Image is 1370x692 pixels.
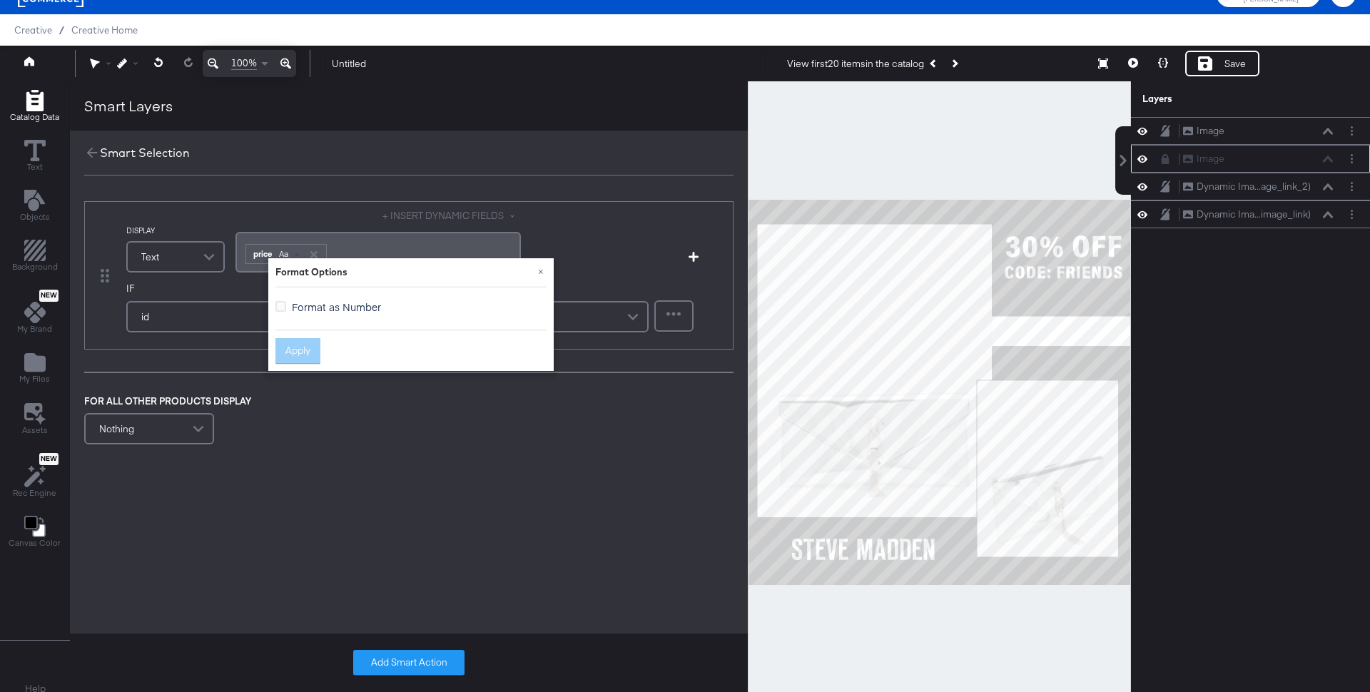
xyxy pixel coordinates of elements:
[246,245,326,263] div: price
[17,323,52,335] span: My Brand
[924,51,944,76] button: Previous Product
[4,449,65,503] button: NewRec Engine
[292,300,381,314] span: Format as Number
[1197,180,1311,193] div: Dynamic Ima...age_link_2)
[141,245,159,269] span: Text
[1142,92,1288,106] div: Layers
[11,349,59,390] button: Add Files
[1197,124,1224,138] div: Image
[27,161,43,173] span: Text
[1131,173,1370,200] div: Dynamic Ima...age_link_2)Layer Options
[1185,51,1259,76] button: Save
[13,487,56,499] span: Rec Engine
[4,237,66,278] button: Add Rectangle
[279,248,288,260] span: Aa
[126,282,297,295] label: IF
[126,225,225,235] label: DISPLAY
[1182,179,1311,194] button: Dynamic Ima...age_link_2)
[52,24,71,36] span: /
[22,424,48,436] span: Assets
[231,56,257,70] span: 100%
[1182,207,1311,222] button: Dynamic Ima...image_link)
[10,111,59,123] span: Catalog Data
[1182,123,1225,138] button: Image
[1344,207,1359,222] button: Layer Options
[1224,57,1246,71] div: Save
[9,537,61,549] span: Canvas Color
[99,417,134,441] span: Nothing
[1131,145,1370,173] div: ImageLayer Options
[382,209,521,223] button: + INSERT DYNAMIC FIELDS
[141,305,149,329] span: id
[1344,179,1359,194] button: Layer Options
[71,24,138,36] a: Creative Home
[12,261,58,273] span: Background
[1197,208,1311,221] div: Dynamic Ima...image_link)
[1,86,68,127] button: Add Rectangle
[11,186,59,227] button: Add Text
[528,258,554,284] button: ×
[1131,200,1370,228] div: Dynamic Ima...image_link)Layer Options
[14,24,52,36] span: Creative
[19,373,50,385] span: My Files
[20,211,50,223] span: Objects
[1131,117,1370,145] div: ImageLayer Options
[275,265,547,279] div: Format Options
[14,399,56,440] button: Assets
[1344,151,1359,166] button: Layer Options
[16,136,54,177] button: Text
[353,650,465,676] button: Add Smart Action
[100,145,190,161] div: Smart Selection
[1344,123,1359,138] button: Layer Options
[84,96,173,116] div: Smart Layers
[39,454,59,464] span: New
[9,287,61,340] button: NewMy Brand
[787,57,924,71] div: View first 20 items in the catalog
[39,291,59,300] span: New
[944,51,964,76] button: Next Product
[84,395,441,408] div: FOR ALL OTHER PRODUCTS DISPLAY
